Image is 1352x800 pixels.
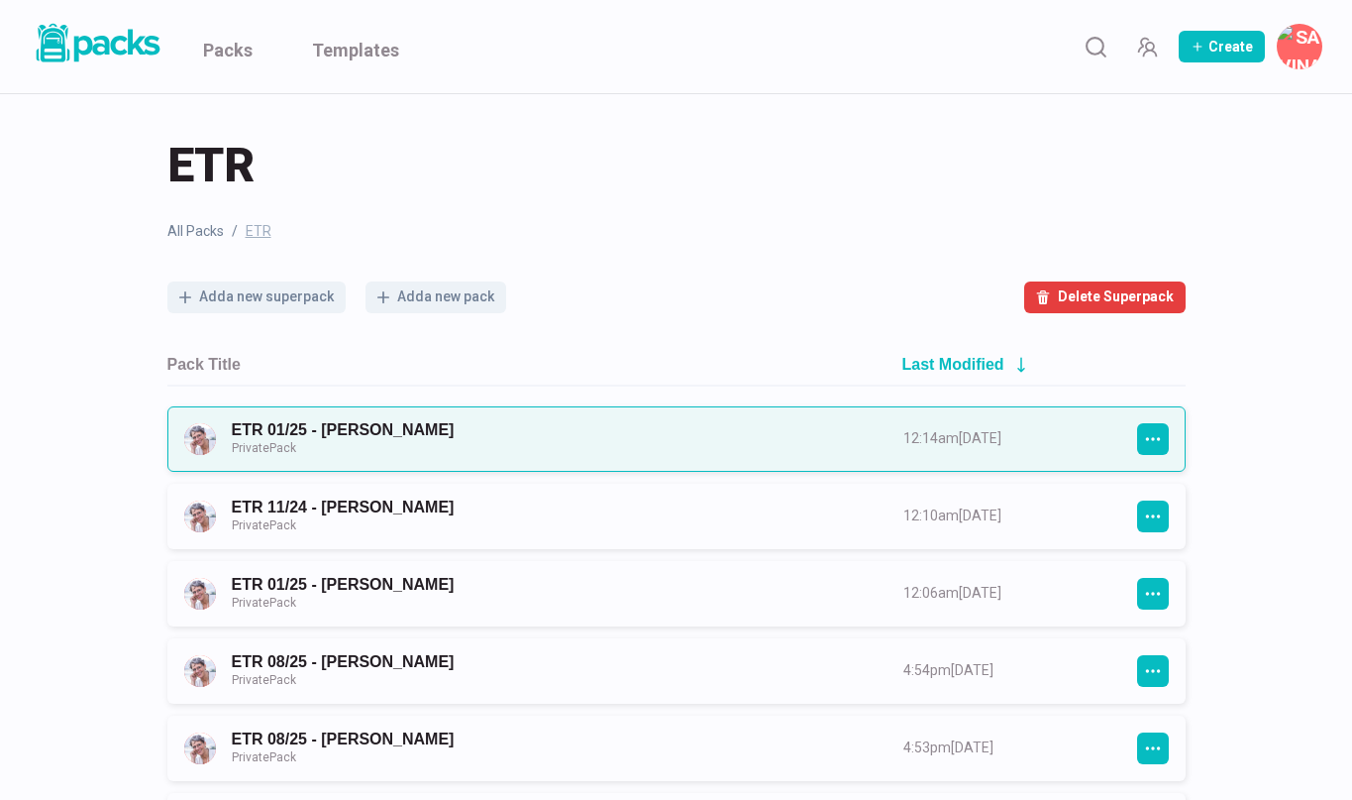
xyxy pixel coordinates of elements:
[167,282,346,313] button: Adda new superpack
[30,20,163,73] a: Packs logo
[246,221,271,242] span: ETR
[167,221,224,242] a: All Packs
[1076,27,1115,66] button: Search
[167,134,255,197] span: ETR
[1179,31,1265,62] button: Create Pack
[1024,282,1186,313] button: Delete Superpack
[167,221,1186,242] nav: breadcrumb
[1127,27,1167,66] button: Manage Team Invites
[902,355,1004,374] h2: Last Modified
[1277,24,1322,69] button: Savina Tilmann
[365,282,506,313] button: Adda new pack
[232,221,238,242] span: /
[167,355,241,374] h2: Pack Title
[30,20,163,66] img: Packs logo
